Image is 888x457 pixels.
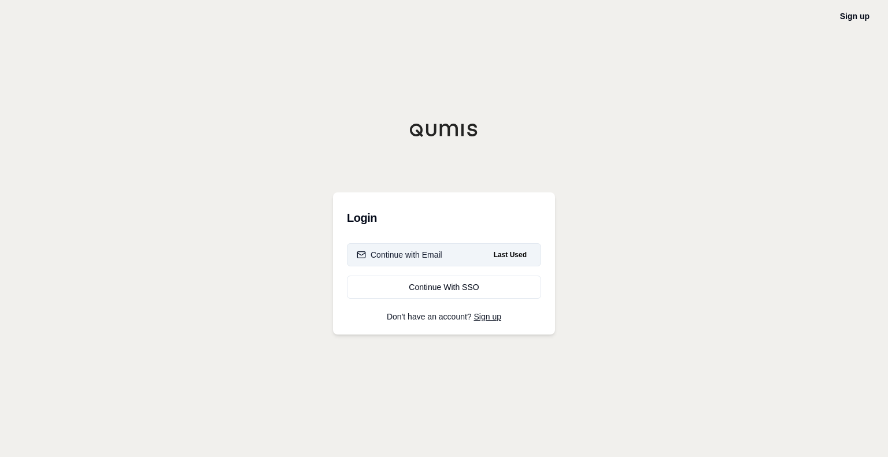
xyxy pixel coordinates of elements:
div: Continue With SSO [357,281,531,293]
a: Sign up [840,12,869,21]
a: Continue With SSO [347,276,541,299]
span: Last Used [489,248,531,262]
div: Continue with Email [357,249,442,261]
a: Sign up [474,312,501,321]
img: Qumis [409,123,479,137]
p: Don't have an account? [347,313,541,321]
h3: Login [347,206,541,229]
button: Continue with EmailLast Used [347,243,541,266]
